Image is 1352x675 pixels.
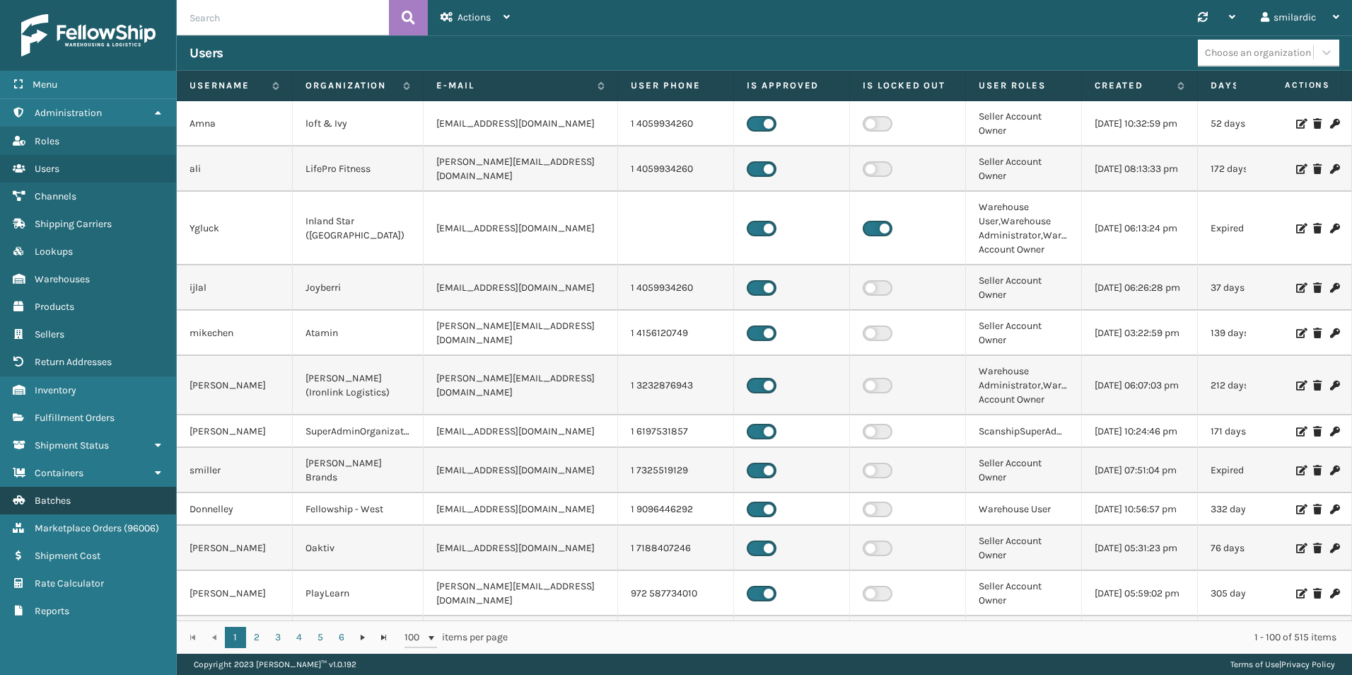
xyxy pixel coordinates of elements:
[966,616,1082,662] td: Seller Account Owner
[424,415,618,448] td: [EMAIL_ADDRESS][DOMAIN_NAME]
[424,265,618,311] td: [EMAIL_ADDRESS][DOMAIN_NAME]
[1313,328,1322,338] i: Delete
[1296,328,1305,338] i: Edit
[35,439,109,451] span: Shipment Status
[1198,265,1314,311] td: 37 days
[1296,504,1305,514] i: Edit
[293,448,424,493] td: [PERSON_NAME] Brands
[1330,164,1339,174] i: Change Password
[1082,526,1198,571] td: [DATE] 05:31:23 pm
[458,11,491,23] span: Actions
[966,493,1082,526] td: Warehouse User
[1296,119,1305,129] i: Edit
[618,526,734,571] td: 1 7188407246
[1198,192,1314,265] td: Expired
[1198,526,1314,571] td: 76 days
[618,311,734,356] td: 1 4156120749
[1330,427,1339,437] i: Change Password
[293,526,424,571] td: Oaktiv
[436,79,590,92] label: E-mail
[35,190,76,202] span: Channels
[225,627,246,648] a: 1
[35,107,102,119] span: Administration
[1198,493,1314,526] td: 332 days
[631,79,721,92] label: User phone
[35,550,100,562] span: Shipment Cost
[35,356,112,368] span: Return Addresses
[35,522,122,534] span: Marketplace Orders
[1198,311,1314,356] td: 139 days
[35,163,59,175] span: Users
[1198,101,1314,146] td: 52 days
[357,632,368,643] span: Go to the next page
[1313,589,1322,599] i: Delete
[177,571,293,616] td: [PERSON_NAME]
[1313,283,1322,293] i: Delete
[293,101,424,146] td: loft & Ivy
[1296,543,1305,553] i: Edit
[966,526,1082,571] td: Seller Account Owner
[424,311,618,356] td: [PERSON_NAME][EMAIL_ADDRESS][DOMAIN_NAME]
[1230,654,1335,675] div: |
[35,246,73,258] span: Lookups
[293,146,424,192] td: LifePro Fitness
[177,101,293,146] td: Amna
[1313,543,1322,553] i: Delete
[618,448,734,493] td: 1 7325519129
[618,146,734,192] td: 1 4059934260
[293,265,424,311] td: Joyberri
[35,495,71,507] span: Batches
[979,79,1068,92] label: User Roles
[1296,164,1305,174] i: Edit
[246,627,267,648] a: 2
[966,192,1082,265] td: Warehouse User,Warehouse Administrator,Warehouse Account Owner
[305,79,396,92] label: Organization
[293,415,424,448] td: SuperAdminOrganization
[1296,283,1305,293] i: Edit
[1082,192,1198,265] td: [DATE] 06:13:24 pm
[35,218,112,230] span: Shipping Carriers
[1082,571,1198,616] td: [DATE] 05:59:02 pm
[35,328,64,340] span: Sellers
[966,101,1082,146] td: Seller Account Owner
[1205,45,1311,60] div: Choose an organization
[177,526,293,571] td: [PERSON_NAME]
[404,630,426,645] span: 100
[424,526,618,571] td: [EMAIL_ADDRESS][DOMAIN_NAME]
[35,273,90,285] span: Warehouses
[293,311,424,356] td: Atamin
[1330,381,1339,391] i: Change Password
[35,384,76,396] span: Inventory
[1313,164,1322,174] i: Delete
[618,415,734,448] td: 1 6197531857
[1330,543,1339,553] i: Change Password
[1296,427,1305,437] i: Edit
[424,356,618,415] td: [PERSON_NAME][EMAIL_ADDRESS][DOMAIN_NAME]
[966,571,1082,616] td: Seller Account Owner
[331,627,352,648] a: 6
[618,616,734,662] td: 1 4059934260
[1082,265,1198,311] td: [DATE] 06:26:28 pm
[1330,589,1339,599] i: Change Password
[1330,119,1339,129] i: Change Password
[373,627,395,648] a: Go to the last page
[1313,119,1322,129] i: Delete
[378,632,390,643] span: Go to the last page
[293,616,424,662] td: LifePro Fitness
[966,311,1082,356] td: Seller Account Owner
[424,571,618,616] td: [PERSON_NAME][EMAIL_ADDRESS][DOMAIN_NAME]
[35,577,104,589] span: Rate Calculator
[618,265,734,311] td: 1 4059934260
[1082,311,1198,356] td: [DATE] 03:22:59 pm
[747,79,837,92] label: Is Approved
[21,14,156,57] img: logo
[177,265,293,311] td: ijlal
[1296,466,1305,475] i: Edit
[1198,146,1314,192] td: 172 days
[424,616,618,662] td: [EMAIL_ADDRESS][DOMAIN_NAME]
[1211,79,1286,92] label: Days until password expires
[1082,493,1198,526] td: [DATE] 10:56:57 pm
[293,493,424,526] td: Fellowship - West
[1198,356,1314,415] td: 212 days
[424,493,618,526] td: [EMAIL_ADDRESS][DOMAIN_NAME]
